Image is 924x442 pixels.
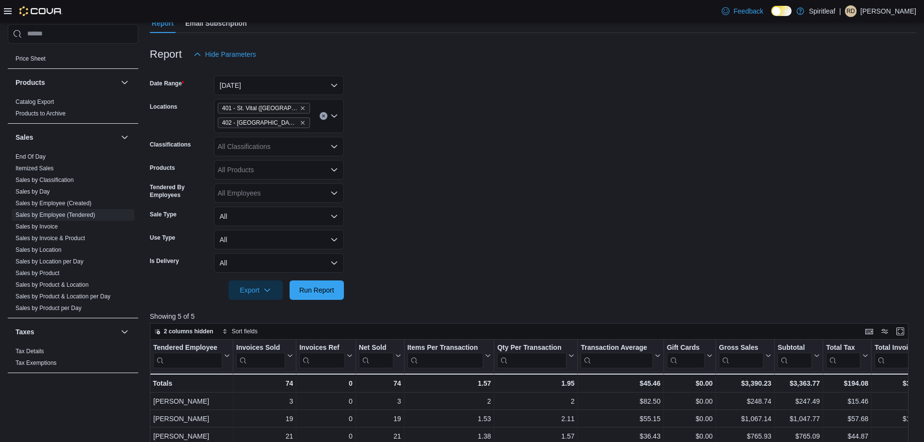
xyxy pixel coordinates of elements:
[8,151,138,318] div: Sales
[150,211,177,218] label: Sale Type
[407,430,491,442] div: 1.38
[497,377,574,389] div: 1.95
[826,395,868,407] div: $15.46
[16,327,34,337] h3: Taxes
[119,77,130,88] button: Products
[8,53,138,68] div: Pricing
[218,103,310,114] span: 401 - St. Vital (Winnipeg)
[581,343,652,368] div: Transaction Average
[581,430,660,442] div: $36.43
[16,211,95,219] span: Sales by Employee (Tendered)
[150,80,184,87] label: Date Range
[359,413,401,425] div: 19
[222,118,298,128] span: 402 - [GEOGRAPHIC_DATA] ([GEOGRAPHIC_DATA])
[214,230,344,249] button: All
[407,343,483,352] div: Items Per Transaction
[153,343,222,352] div: Tendered Employee
[16,98,54,106] span: Catalog Export
[16,293,111,300] a: Sales by Product & Location per Day
[16,327,117,337] button: Taxes
[16,188,50,196] span: Sales by Day
[299,413,352,425] div: 0
[16,164,54,172] span: Itemized Sales
[719,395,771,407] div: $248.74
[330,112,338,120] button: Open list of options
[666,343,705,368] div: Gift Card Sales
[150,234,175,242] label: Use Type
[407,377,491,389] div: 1.57
[153,343,222,368] div: Tendered Employee
[719,430,771,442] div: $765.93
[826,343,868,368] button: Total Tax
[407,343,483,368] div: Items Per Transaction
[299,377,352,389] div: 0
[185,14,247,33] span: Email Subscription
[150,311,916,321] p: Showing 5 of 5
[407,343,491,368] button: Items Per Transaction
[497,343,567,368] div: Qty Per Transaction
[16,304,81,312] span: Sales by Product per Day
[778,343,812,368] div: Subtotal
[16,258,83,265] span: Sales by Location per Day
[236,377,293,389] div: 74
[190,45,260,64] button: Hide Parameters
[778,377,820,389] div: $3,363.77
[299,343,344,352] div: Invoices Ref
[839,5,841,17] p: |
[358,343,401,368] button: Net Sold
[666,395,713,407] div: $0.00
[16,177,74,183] a: Sales by Classification
[16,110,65,117] a: Products to Archive
[236,395,293,407] div: 3
[205,49,256,59] span: Hide Parameters
[16,360,57,366] a: Tax Exemptions
[16,176,74,184] span: Sales by Classification
[358,343,393,368] div: Net Sold
[236,413,293,425] div: 19
[153,377,230,389] div: Totals
[719,343,763,352] div: Gross Sales
[330,189,338,197] button: Open list of options
[236,430,293,442] div: 21
[497,413,574,425] div: 2.11
[16,269,60,277] span: Sales by Product
[150,49,182,60] h3: Report
[150,164,175,172] label: Products
[16,223,58,230] a: Sales by Invoice
[119,33,130,45] button: Pricing
[214,76,344,95] button: [DATE]
[300,105,306,111] button: Remove 401 - St. Vital (Winnipeg) from selection in this group
[778,343,812,352] div: Subtotal
[290,280,344,300] button: Run Report
[153,413,230,425] div: [PERSON_NAME]
[497,343,567,352] div: Qty Per Transaction
[232,327,258,335] span: Sort fields
[733,6,763,16] span: Feedback
[16,132,33,142] h3: Sales
[16,78,45,87] h3: Products
[16,212,95,218] a: Sales by Employee (Tendered)
[581,343,660,368] button: Transaction Average
[236,343,285,368] div: Invoices Sold
[666,343,705,352] div: Gift Cards
[666,430,713,442] div: $0.00
[320,112,327,120] button: Clear input
[150,141,191,148] label: Classifications
[16,234,85,242] span: Sales by Invoice & Product
[845,5,857,17] div: Ravi D
[719,413,771,425] div: $1,067.14
[218,117,310,128] span: 402 - Polo Park (Winnipeg)
[826,377,868,389] div: $194.08
[299,343,344,368] div: Invoices Ref
[299,395,352,407] div: 0
[119,131,130,143] button: Sales
[359,395,401,407] div: 3
[153,395,230,407] div: [PERSON_NAME]
[228,280,283,300] button: Export
[299,343,352,368] button: Invoices Ref
[826,343,860,368] div: Total Tax
[826,413,868,425] div: $57.68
